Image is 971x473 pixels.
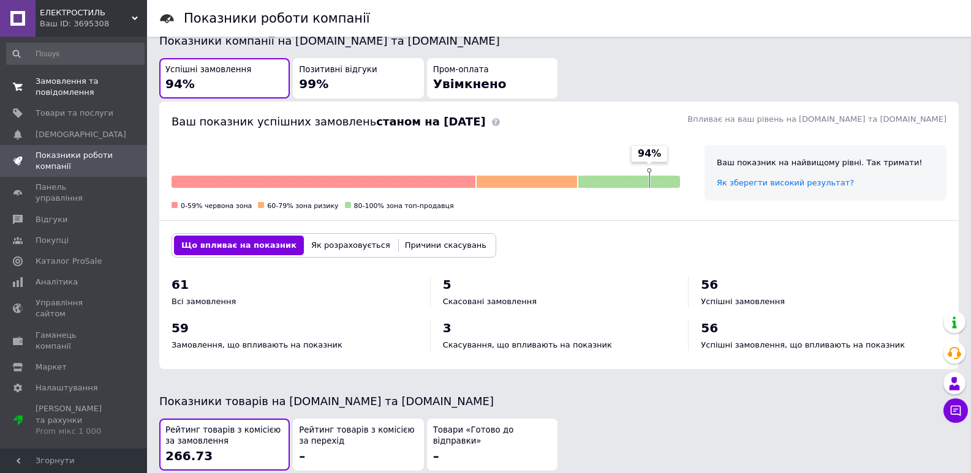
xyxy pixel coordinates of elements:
[159,58,290,99] button: Успішні замовлення94%
[398,236,494,255] button: Причини скасувань
[36,235,69,246] span: Покупці
[427,58,557,99] button: Пром-оплатаУвімкнено
[184,11,370,26] h1: Показники роботи компанії
[687,114,946,124] span: Впливає на ваш рівень на [DOMAIN_NAME] та [DOMAIN_NAME]
[354,202,454,210] span: 80-100% зона топ-продавця
[443,340,612,349] span: Скасування, що впливають на показник
[443,277,451,292] span: 5
[36,382,98,393] span: Налаштування
[293,58,423,99] button: Позитивні відгуки99%
[172,321,189,335] span: 59
[36,256,102,267] span: Каталог ProSale
[376,115,485,128] b: станом на [DATE]
[299,64,377,76] span: Позитивні відгуки
[172,277,189,292] span: 61
[293,419,423,471] button: Рейтинг товарів з комісією за перехід–
[267,202,338,210] span: 60-79% зона ризику
[6,43,145,65] input: Пошук
[159,34,500,47] span: Показники компанії на [DOMAIN_NAME] та [DOMAIN_NAME]
[159,395,494,408] span: Показники товарів на [DOMAIN_NAME] та [DOMAIN_NAME]
[443,321,451,335] span: 3
[36,76,113,98] span: Замовлення та повідомлення
[943,398,968,423] button: Чат з покупцем
[701,321,718,335] span: 56
[181,202,252,210] span: 0-59% червона зона
[36,426,113,437] div: Prom мікс 1 000
[40,18,147,29] div: Ваш ID: 3695308
[701,277,718,292] span: 56
[172,115,486,128] span: Ваш показник успішних замовлень
[165,64,251,76] span: Успішні замовлення
[172,297,236,306] span: Всі замовлення
[36,129,126,140] span: [DEMOGRAPHIC_DATA]
[165,76,195,91] span: 94%
[159,419,290,471] button: Рейтинг товарів з комісією за замовлення266.73
[701,297,785,306] span: Успішні замовлення
[36,214,67,225] span: Відгуки
[701,340,905,349] span: Успішні замовлення, що впливають на показник
[427,419,557,471] button: Товари «Готово до відправки»–
[433,76,507,91] span: Увімкнено
[36,362,67,373] span: Маркет
[174,236,304,255] button: Що впливає на показник
[433,64,489,76] span: Пром-оплата
[717,157,934,168] div: Ваш показник на найвищому рівні. Так тримати!
[638,147,661,160] span: 94%
[433,425,551,447] span: Товари «Готово до відправки»
[717,178,854,187] a: Як зберегти високий результат?
[299,76,328,91] span: 99%
[299,425,417,447] span: Рейтинг товарів з комісією за перехід
[36,277,78,288] span: Аналітика
[165,425,284,447] span: Рейтинг товарів з комісією за замовлення
[36,403,113,437] span: [PERSON_NAME] та рахунки
[36,330,113,352] span: Гаманець компанії
[443,297,537,306] span: Скасовані замовлення
[36,108,113,119] span: Товари та послуги
[40,7,132,18] span: ЕЛЕКТРОСТИЛЬ
[299,449,305,463] span: –
[165,449,213,463] span: 266.73
[36,297,113,319] span: Управління сайтом
[36,182,113,204] span: Панель управління
[36,150,113,172] span: Показники роботи компанії
[304,236,398,255] button: Як розраховується
[433,449,439,463] span: –
[172,340,342,349] span: Замовлення, що впливають на показник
